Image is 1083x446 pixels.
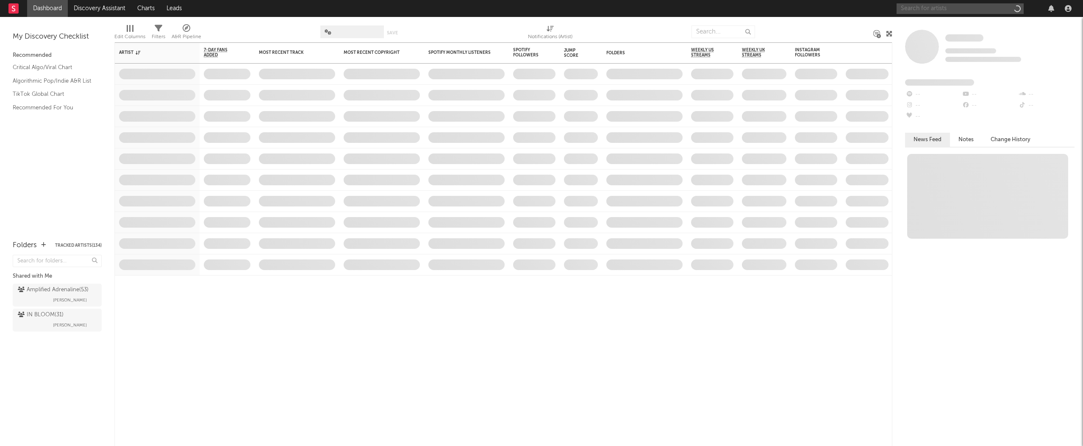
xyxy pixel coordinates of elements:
div: A&R Pipeline [172,32,201,42]
button: Change History [982,133,1039,147]
div: Edit Columns [114,21,145,46]
span: Weekly UK Streams [742,47,774,58]
div: Filters [152,21,165,46]
div: Instagram Followers [795,47,825,58]
span: 0 fans last week [945,57,1021,62]
span: [PERSON_NAME] [53,295,87,305]
button: Tracked Artists(134) [55,243,102,248]
a: Some Artist [945,34,983,42]
div: Jump Score [564,48,585,58]
div: Spotify Monthly Listeners [428,50,492,55]
a: Recommended For You [13,103,93,112]
span: Tracking Since: [DATE] [945,48,996,53]
div: Artist [119,50,183,55]
div: -- [905,89,961,100]
div: IN BLOOM ( 31 ) [18,310,64,320]
div: Most Recent Track [259,50,322,55]
div: Notifications (Artist) [528,32,572,42]
button: Save [387,31,398,35]
input: Search for artists [897,3,1024,14]
div: -- [961,89,1018,100]
div: Folders [13,240,37,251]
div: Notifications (Artist) [528,21,572,46]
div: -- [961,100,1018,111]
div: Filters [152,32,165,42]
span: [PERSON_NAME] [53,320,87,330]
span: 7-Day Fans Added [204,47,238,58]
a: Critical Algo/Viral Chart [13,63,93,72]
a: TikTok Global Chart [13,89,93,99]
span: Fans Added by Platform [905,79,974,86]
button: News Feed [905,133,950,147]
div: My Discovery Checklist [13,32,102,42]
div: Amplified Adrenaline ( 53 ) [18,285,89,295]
div: Recommended [13,50,102,61]
div: Most Recent Copyright [344,50,407,55]
input: Search... [691,25,755,38]
div: -- [905,100,961,111]
div: Spotify Followers [513,47,543,58]
input: Search for folders... [13,255,102,267]
button: Notes [950,133,982,147]
a: Amplified Adrenaline(53)[PERSON_NAME] [13,284,102,307]
div: -- [1018,100,1075,111]
div: Shared with Me [13,271,102,282]
div: A&R Pipeline [172,21,201,46]
div: -- [1018,89,1075,100]
div: Folders [606,50,670,56]
div: -- [905,111,961,122]
div: Edit Columns [114,32,145,42]
a: Algorithmic Pop/Indie A&R List [13,76,93,86]
a: IN BLOOM(31)[PERSON_NAME] [13,309,102,332]
span: Weekly US Streams [691,47,721,58]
